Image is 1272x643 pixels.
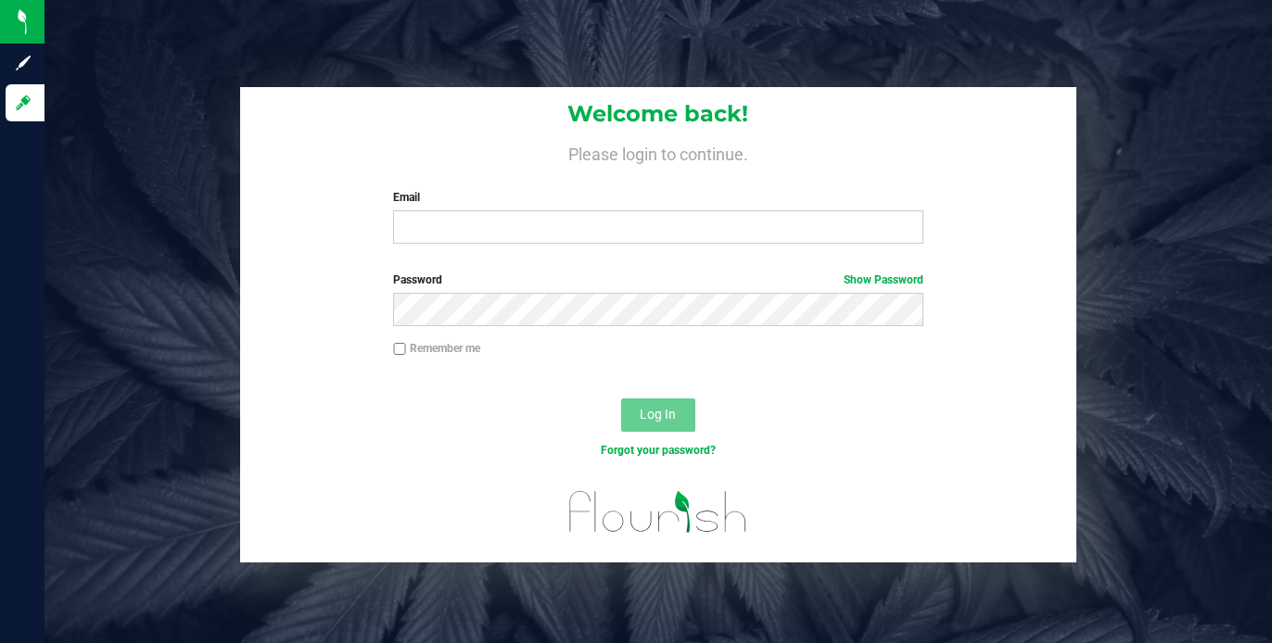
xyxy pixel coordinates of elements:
inline-svg: Sign up [14,54,32,72]
span: Log In [640,407,676,422]
img: flourish_logo.svg [553,478,763,546]
h1: Welcome back! [240,102,1077,126]
h4: Please login to continue. [240,141,1077,163]
inline-svg: Log in [14,94,32,112]
label: Remember me [393,340,480,357]
label: Email [393,189,923,206]
input: Remember me [393,343,406,356]
span: Password [393,273,442,286]
button: Log In [621,398,695,432]
a: Forgot your password? [601,444,716,457]
a: Show Password [844,273,923,286]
